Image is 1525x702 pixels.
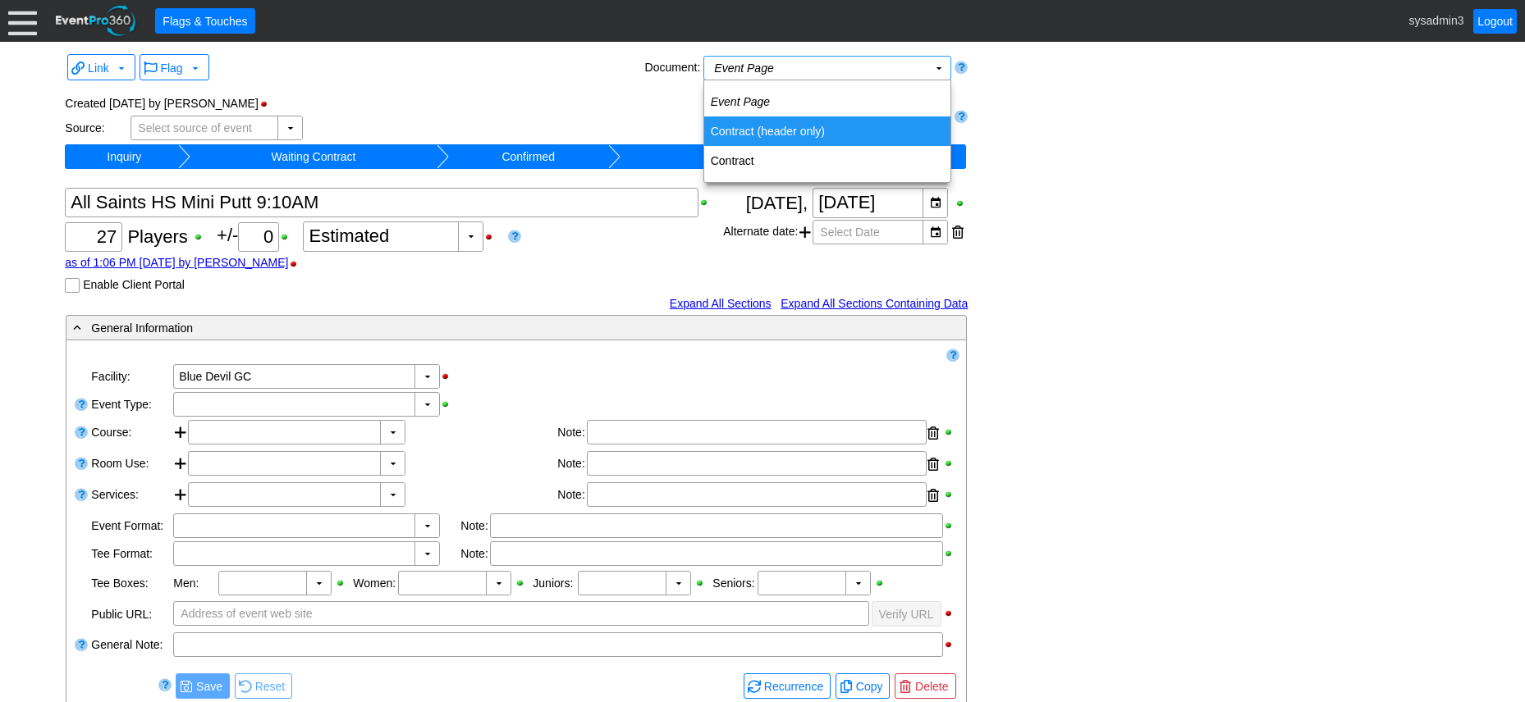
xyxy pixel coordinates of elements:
[89,390,172,418] div: Event Type:
[927,483,939,508] div: Remove service
[440,371,459,382] div: Hide Facility when printing; click to show Facility when printing.
[817,221,882,244] span: Select Date
[943,489,958,500] div: Show Services when printing; click to hide Services when printing.
[259,98,277,110] div: Hide Status Bar when printing; click to show Status Bar when printing.
[159,12,250,30] span: Flags & Touches
[557,482,586,508] div: Note:
[899,677,951,695] span: Delete
[53,2,139,39] img: EventPro360
[65,91,423,116] div: Created [DATE] by [PERSON_NAME]
[217,225,303,245] span: +/-
[711,95,770,108] i: Event Page
[89,540,172,568] div: Tee Format:
[70,318,895,337] div: General Information
[180,677,226,695] span: Save
[288,258,307,270] div: Hide Guest Count Stamp when printing; click to show Guest Count Stamp when printing.
[8,7,37,35] div: Menu: Click or 'Crtl+M' to toggle menu open/close
[952,220,964,244] div: Remove this date
[89,449,172,481] div: Room Use:
[1473,9,1517,34] a: Logout
[239,677,289,695] span: Reset
[483,231,502,243] div: Hide Guest Count Status when printing; click to show Guest Count Status when printing.
[874,577,889,589] div: Show Seniors Tee Box when printing; click to hide Seniors Tee Box when printing.
[88,62,109,75] span: Link
[193,678,226,695] span: Save
[927,452,939,476] div: Remove room
[943,608,958,619] div: Hide Public URL when printing; click to show Public URL when printing.
[335,577,350,589] div: Show Mens Tee Box when printing; click to hide Mens Tee Box when printing.
[65,256,288,269] a: as of 1:06 PM [DATE] by [PERSON_NAME]
[704,87,950,116] tr: <i>Event Page</i>
[135,116,255,139] span: Select source of event
[160,62,182,75] span: Flag
[173,482,188,510] div: Add service
[159,13,250,30] span: Flags & Touches
[704,116,950,146] td: Contract (header only)
[698,197,717,208] div: Show Event Title when printing; click to hide Event Title when printing.
[65,121,131,134] div: Source:
[642,56,704,84] div: Document:
[781,297,968,310] a: Expand All Sections Containing Data
[127,226,187,247] span: Players
[460,513,489,538] div: Note:
[761,678,827,695] span: Recurrence
[876,606,937,622] span: Verify URL
[1409,13,1464,26] span: sysadmin3
[449,144,608,169] td: Change status to Confirmed
[70,144,178,169] td: Change status to Inquiry
[89,631,172,659] div: General Note:
[173,420,188,448] div: Add course
[91,321,193,335] span: General Information
[515,577,529,589] div: Show Womens Tee Box when printing; click to hide Womens Tee Box when printing.
[144,58,201,76] span: Flag
[748,677,827,695] span: Recurrence
[89,512,172,540] div: Event Format:
[799,220,811,244] span: Add another alternate date
[943,520,958,531] div: Show Event Format when printing; click to hide Event Format when printing.
[927,421,939,445] div: Remove course
[943,458,958,469] div: Show Room Use when printing; click to hide Room Use when printing.
[853,678,886,695] span: Copy
[89,362,172,390] div: Facility:
[746,193,808,213] span: [DATE],
[943,548,958,559] div: Show Tee Format when printing; click to hide Tee Format when printing.
[694,577,709,589] div: Show Juniors Tee Box when printing; click to hide Juniors Tee Box when printing.
[89,600,172,631] div: Public URL:
[177,602,315,625] span: Address of event web site
[912,678,951,695] span: Delete
[91,569,173,595] div: Tee Boxes:
[943,639,958,650] div: Hide Event Note when printing; click to show Event Note when printing.
[533,571,578,595] div: Juniors:
[353,571,398,595] div: Women:
[704,146,950,175] td: Contract
[955,198,968,209] div: Show Event Date when printing; click to hide Event Date when printing.
[89,481,172,512] div: Services:
[557,420,586,446] div: Note:
[252,678,289,695] span: Reset
[190,144,436,169] td: Change status to Waiting Contract
[621,144,962,169] td: Change status to Completed
[703,80,951,183] div: dijit_form_Select_1_menu
[712,571,758,595] div: Seniors:
[621,169,962,184] td: [DATE] by [PERSON_NAME]
[460,541,489,566] div: Note:
[89,418,172,449] div: Course:
[714,62,773,75] i: Event Page
[557,451,586,477] div: Note:
[173,451,188,479] div: Add room
[840,677,886,695] span: Copy
[193,231,212,243] div: Show Guest Count when printing; click to hide Guest Count when printing.
[440,399,459,410] div: Show Event Type when printing; click to hide Event Type when printing.
[279,231,298,243] div: Show Plus/Minus Count when printing; click to hide Plus/Minus Count when printing.
[71,58,128,76] span: Link
[670,297,772,310] a: Expand All Sections
[943,426,958,438] div: Show Course when printing; click to hide Course when printing.
[83,278,185,291] label: Enable Client Portal
[173,571,218,595] div: Men:
[723,218,968,246] div: Alternate date:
